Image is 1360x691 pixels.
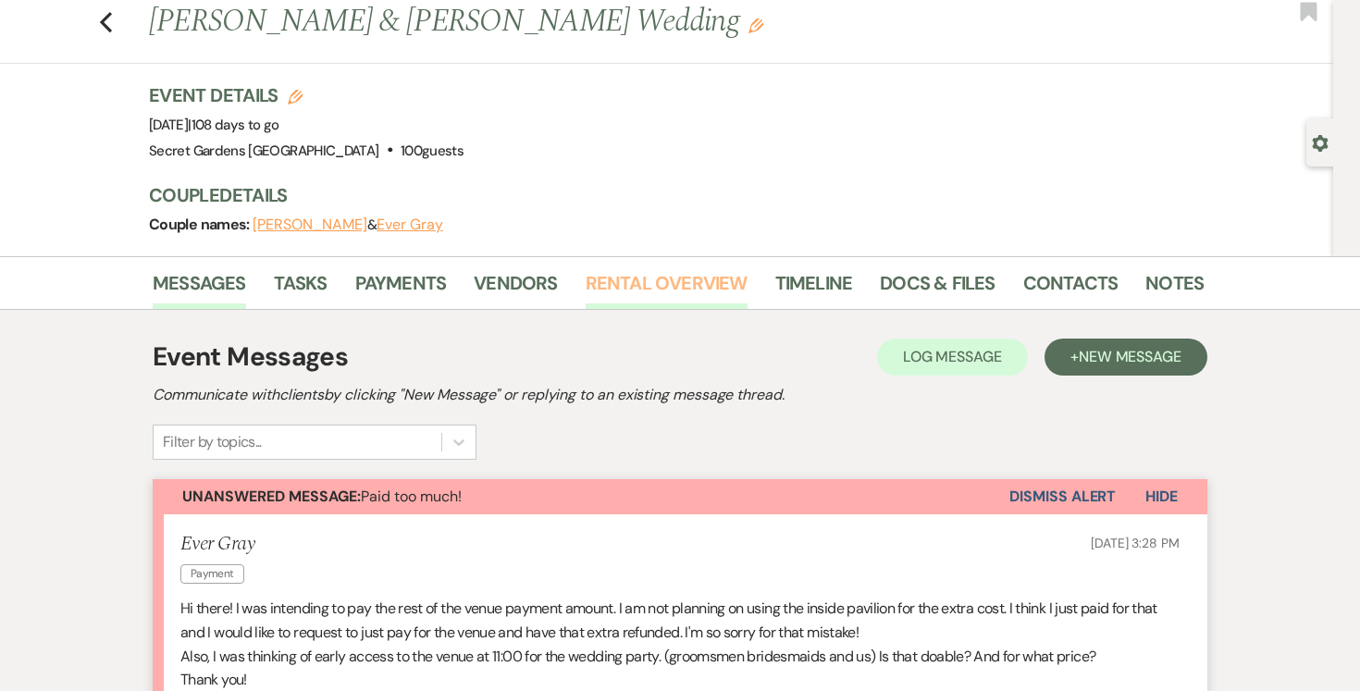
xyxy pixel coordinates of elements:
[253,217,367,232] button: [PERSON_NAME]
[355,268,447,309] a: Payments
[1023,268,1119,309] a: Contacts
[180,533,254,556] h5: Ever Gray
[903,347,1002,366] span: Log Message
[149,142,379,160] span: Secret Gardens [GEOGRAPHIC_DATA]
[153,384,1207,406] h2: Communicate with clients by clicking "New Message" or replying to an existing message thread.
[149,82,464,108] h3: Event Details
[153,338,348,376] h1: Event Messages
[182,487,361,506] strong: Unanswered Message:
[180,597,1180,644] p: Hi there! I was intending to pay the rest of the venue payment amount. I am not planning on using...
[153,479,1009,514] button: Unanswered Message:Paid too much!
[1045,339,1207,376] button: +New Message
[1091,535,1180,551] span: [DATE] 3:28 PM
[149,215,253,234] span: Couple names:
[775,268,853,309] a: Timeline
[182,487,462,506] span: Paid too much!
[1312,133,1329,151] button: Open lead details
[153,268,246,309] a: Messages
[149,116,279,134] span: [DATE]
[253,216,443,234] span: &
[880,268,995,309] a: Docs & Files
[188,116,278,134] span: |
[748,17,763,33] button: Edit
[1145,268,1204,309] a: Notes
[377,217,442,232] button: Ever Gray
[877,339,1028,376] button: Log Message
[180,645,1180,669] p: Also, I was thinking of early access to the venue at 11:00 for the wedding party. (groomsmen brid...
[149,182,1185,208] h3: Couple Details
[163,431,262,453] div: Filter by topics...
[586,268,748,309] a: Rental Overview
[1009,479,1116,514] button: Dismiss Alert
[474,268,557,309] a: Vendors
[180,564,244,584] span: Payment
[1145,487,1178,506] span: Hide
[274,268,328,309] a: Tasks
[192,116,279,134] span: 108 days to go
[401,142,464,160] span: 100 guests
[1116,479,1207,514] button: Hide
[1079,347,1181,366] span: New Message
